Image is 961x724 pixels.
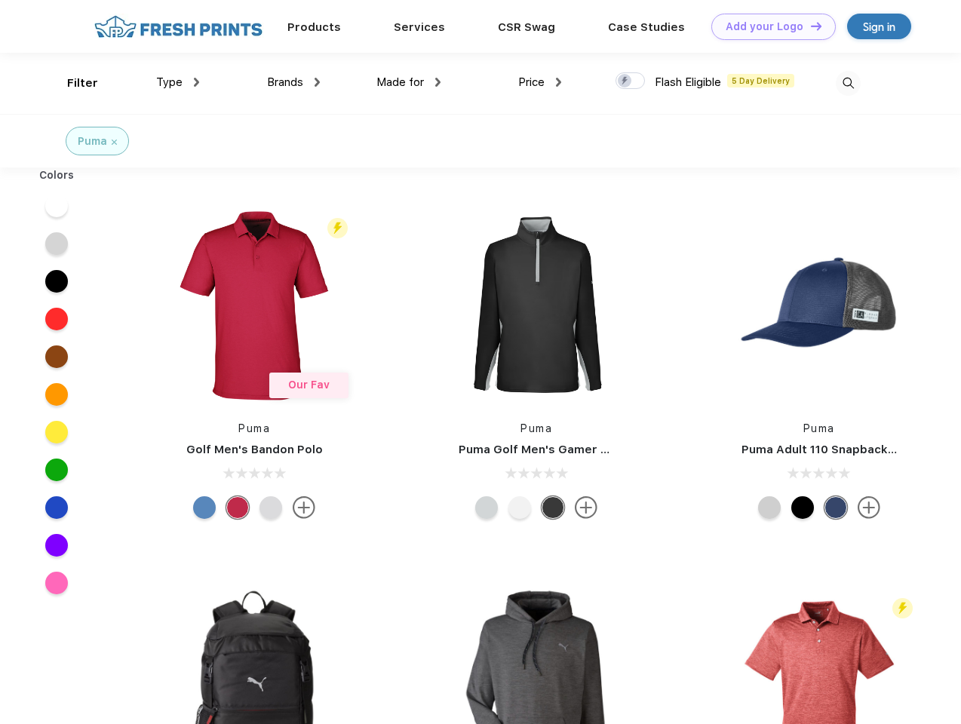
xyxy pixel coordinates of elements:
a: Puma [520,422,552,434]
img: func=resize&h=266 [719,205,920,406]
span: Brands [267,75,303,89]
div: Lake Blue [193,496,216,519]
a: Services [394,20,445,34]
span: Price [518,75,545,89]
span: Flash Eligible [655,75,721,89]
img: fo%20logo%202.webp [90,14,267,40]
div: Peacoat with Qut Shd [824,496,847,519]
img: dropdown.png [556,78,561,87]
span: 5 Day Delivery [727,74,794,87]
img: flash_active_toggle.svg [327,218,348,238]
div: Quarry Brt Whit [758,496,781,519]
img: more.svg [575,496,597,519]
div: Puma Black [542,496,564,519]
img: flash_active_toggle.svg [892,598,913,618]
img: dropdown.png [315,78,320,87]
div: High Rise [475,496,498,519]
img: func=resize&h=266 [436,205,637,406]
img: desktop_search.svg [836,71,861,96]
div: Add your Logo [726,20,803,33]
a: CSR Swag [498,20,555,34]
div: Colors [28,167,86,183]
a: Puma [238,422,270,434]
a: Golf Men's Bandon Polo [186,443,323,456]
div: Filter [67,75,98,92]
a: Products [287,20,341,34]
img: DT [811,22,821,30]
img: filter_cancel.svg [112,140,117,145]
img: dropdown.png [435,78,441,87]
img: func=resize&h=266 [154,205,355,406]
a: Sign in [847,14,911,39]
div: High Rise [259,496,282,519]
div: Pma Blk Pma Blk [791,496,814,519]
img: dropdown.png [194,78,199,87]
a: Puma Golf Men's Gamer Golf Quarter-Zip [459,443,697,456]
div: Sign in [863,18,895,35]
span: Made for [376,75,424,89]
span: Type [156,75,183,89]
img: more.svg [293,496,315,519]
div: Puma [78,133,107,149]
span: Our Fav [288,379,330,391]
div: Bright White [508,496,531,519]
a: Puma [803,422,835,434]
div: Ski Patrol [226,496,249,519]
img: more.svg [858,496,880,519]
